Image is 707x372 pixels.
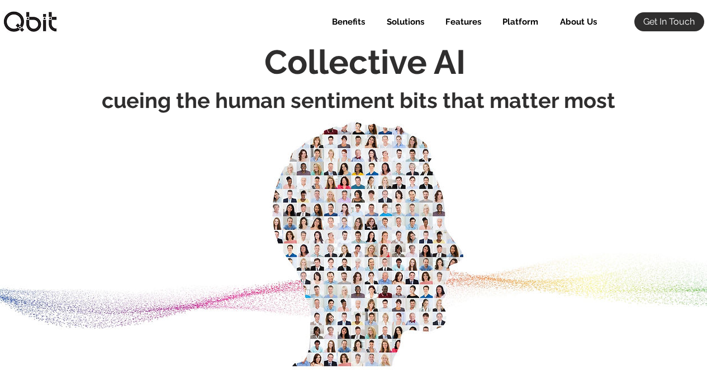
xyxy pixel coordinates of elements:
div: Platform [490,12,547,31]
span: cueing the human sentiment bits that matter most [102,88,615,113]
p: Solutions [381,12,430,31]
a: Get In Touch [634,12,704,31]
a: About Us [547,12,605,31]
span: Get In Touch [643,16,695,28]
span: Collective AI [264,43,466,82]
a: Benefits [319,12,373,31]
p: About Us [554,12,602,31]
p: Platform [497,12,544,31]
p: Features [440,12,487,31]
p: Benefits [326,12,371,31]
div: Features [433,12,490,31]
nav: Site [319,12,605,31]
div: Solutions [373,12,433,31]
img: qbitlogo-border.jpg [2,11,58,32]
